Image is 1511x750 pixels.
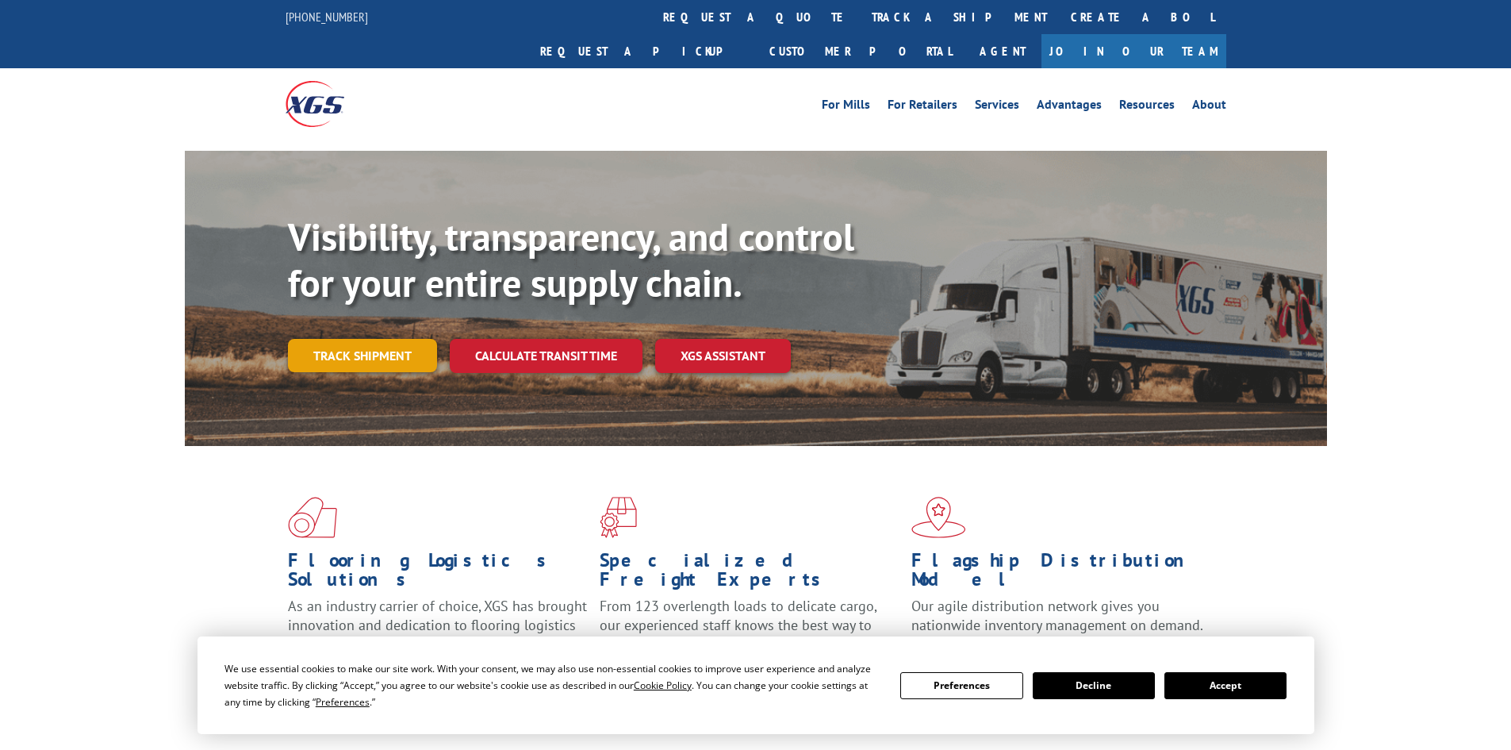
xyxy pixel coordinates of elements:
a: Request a pickup [528,34,757,68]
span: As an industry carrier of choice, XGS has brought innovation and dedication to flooring logistics... [288,597,587,653]
div: We use essential cookies to make our site work. With your consent, we may also use non-essential ... [224,660,881,710]
img: xgs-icon-flagship-distribution-model-red [911,497,966,538]
div: Cookie Consent Prompt [198,637,1314,734]
h1: Flagship Distribution Model [911,551,1211,597]
a: XGS ASSISTANT [655,339,791,373]
a: About [1192,98,1226,116]
h1: Flooring Logistics Solutions [288,551,588,597]
a: Calculate transit time [450,339,642,373]
a: For Mills [822,98,870,116]
a: [PHONE_NUMBER] [286,9,368,25]
button: Preferences [900,672,1022,699]
button: Accept [1164,672,1287,699]
button: Decline [1033,672,1155,699]
a: Advantages [1037,98,1102,116]
span: Our agile distribution network gives you nationwide inventory management on demand. [911,597,1203,634]
a: Services [975,98,1019,116]
h1: Specialized Freight Experts [600,551,899,597]
b: Visibility, transparency, and control for your entire supply chain. [288,212,854,307]
span: Preferences [316,695,370,709]
a: Join Our Team [1041,34,1226,68]
p: From 123 overlength loads to delicate cargo, our experienced staff knows the best way to move you... [600,597,899,667]
a: Track shipment [288,339,437,372]
a: Resources [1119,98,1175,116]
span: Cookie Policy [634,679,692,692]
a: Agent [964,34,1041,68]
a: Customer Portal [757,34,964,68]
a: For Retailers [888,98,957,116]
img: xgs-icon-total-supply-chain-intelligence-red [288,497,337,538]
img: xgs-icon-focused-on-flooring-red [600,497,637,538]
